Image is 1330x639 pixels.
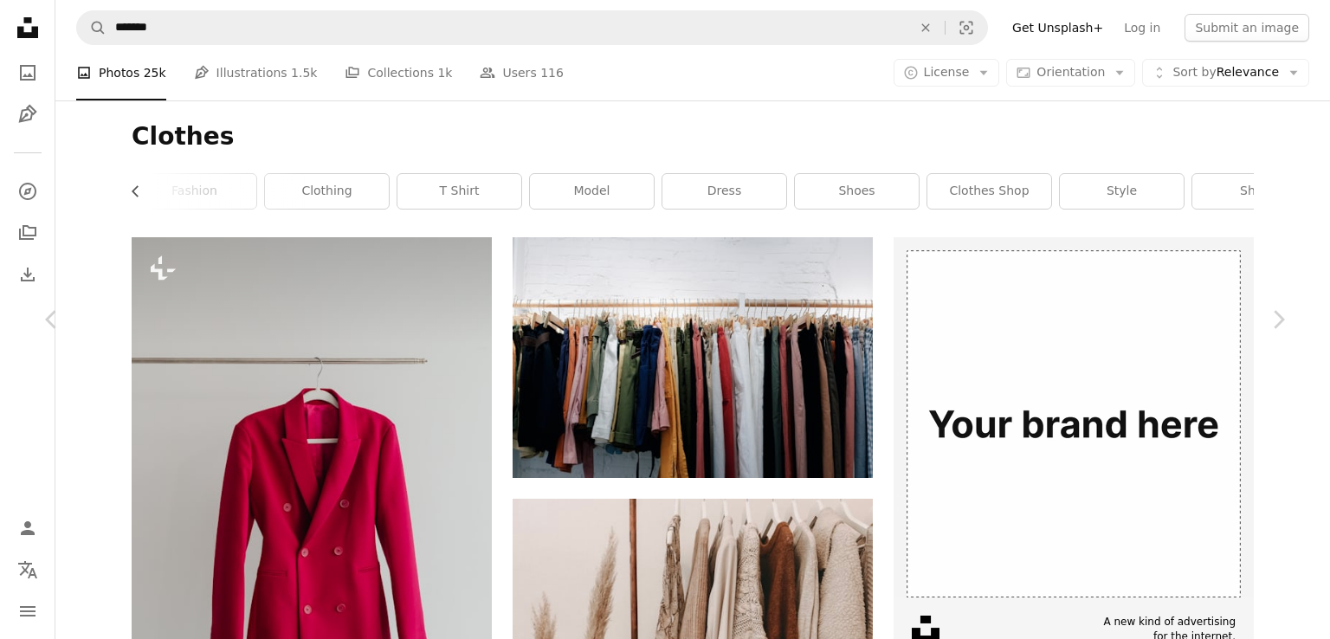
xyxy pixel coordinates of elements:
a: fashion [132,174,256,209]
button: Sort byRelevance [1142,59,1309,87]
a: Collections 1k [345,45,452,100]
img: assorted-color clothes lot hanging on wooden wall rack [513,237,873,478]
a: clothing [265,174,389,209]
a: shoes [795,174,919,209]
a: style [1060,174,1184,209]
span: 116 [540,63,564,82]
a: Explore [10,174,45,209]
a: Next [1226,236,1330,403]
button: Clear [907,11,945,44]
span: Orientation [1036,65,1105,79]
span: Relevance [1172,64,1279,81]
button: Search Unsplash [77,11,107,44]
span: License [924,65,970,79]
a: a red jacket hanging on a clothes line [132,499,492,514]
button: scroll list to the left [132,174,152,209]
button: Orientation [1006,59,1135,87]
a: Get Unsplash+ [1002,14,1114,42]
button: License [894,59,1000,87]
a: Illustrations [10,97,45,132]
a: clothes shop [927,174,1051,209]
a: shirt [1192,174,1316,209]
a: dress [662,174,786,209]
button: Language [10,552,45,587]
a: Log in / Sign up [10,511,45,545]
button: Menu [10,594,45,629]
form: Find visuals sitewide [76,10,988,45]
span: 1k [437,63,452,82]
button: Visual search [946,11,987,44]
a: Illustrations 1.5k [194,45,318,100]
a: assorted-color clothes lot hanging on wooden wall rack [513,349,873,365]
button: Submit an image [1185,14,1309,42]
a: Photos [10,55,45,90]
h1: Clothes [132,121,1254,152]
img: file-1635990775102-c9800842e1cdimage [894,237,1254,597]
a: Users 116 [480,45,563,100]
a: t shirt [397,174,521,209]
span: 1.5k [291,63,317,82]
a: Log in [1114,14,1171,42]
a: Collections [10,216,45,250]
a: model [530,174,654,209]
span: Sort by [1172,65,1216,79]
